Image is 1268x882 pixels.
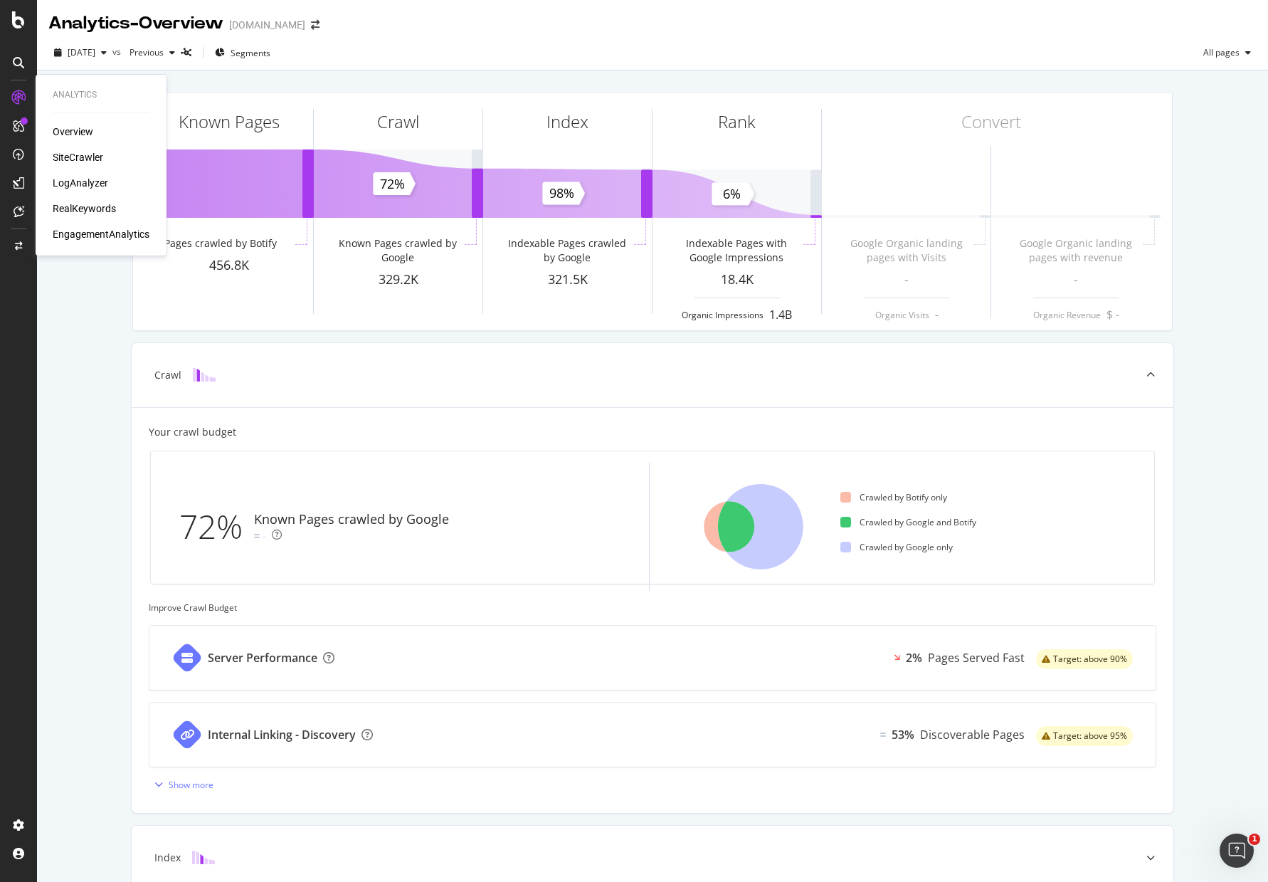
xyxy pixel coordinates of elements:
[112,46,124,58] span: vs
[314,271,482,289] div: 329.2K
[334,236,461,265] div: Known Pages crawled by Google
[193,368,216,382] img: block-icon
[254,534,260,538] img: Equal
[208,727,356,743] div: Internal Linking - Discovery
[53,89,149,101] div: Analytics
[68,46,95,58] span: 2025 Sep. 20th
[263,529,266,543] div: -
[254,510,449,529] div: Known Pages crawled by Google
[892,727,914,743] div: 53%
[311,20,319,30] div: arrow-right-arrow-left
[149,602,1156,614] div: Improve Crawl Budget
[880,733,886,737] img: Equal
[149,625,1156,691] a: Server Performance2%Pages Served Fastwarning label
[53,201,116,216] a: RealKeywords
[192,851,215,864] img: block-icon
[769,307,792,323] div: 1.4B
[1249,834,1260,845] span: 1
[124,46,164,58] span: Previous
[164,236,277,251] div: Pages crawled by Botify
[672,236,800,265] div: Indexable Pages with Google Impressions
[653,271,821,289] div: 18.4K
[179,110,280,134] div: Known Pages
[682,309,764,321] div: Organic Impressions
[209,41,276,64] button: Segments
[179,503,254,550] div: 72%
[169,779,213,791] div: Show more
[124,41,181,64] button: Previous
[53,227,149,241] a: EngagementAnalytics
[53,150,103,164] a: SiteCrawler
[149,425,236,439] div: Your crawl budget
[149,773,213,796] button: Show more
[154,851,181,865] div: Index
[546,110,588,134] div: Index
[503,236,630,265] div: Indexable Pages crawled by Google
[48,11,223,36] div: Analytics - Overview
[840,516,976,528] div: Crawled by Google and Botify
[718,110,756,134] div: Rank
[906,650,922,666] div: 2%
[208,650,317,666] div: Server Performance
[1053,732,1127,740] span: Target: above 95%
[1198,46,1240,58] span: All pages
[53,125,93,139] a: Overview
[1053,655,1127,663] span: Target: above 90%
[840,491,947,503] div: Crawled by Botify only
[53,176,108,190] a: LogAnalyzer
[144,256,313,275] div: 456.8K
[231,47,270,59] span: Segments
[1036,726,1133,746] div: warning label
[149,702,1156,767] a: Internal Linking - DiscoveryEqual53%Discoverable Pageswarning label
[920,727,1025,743] div: Discoverable Pages
[229,18,305,32] div: [DOMAIN_NAME]
[1036,649,1133,669] div: warning label
[928,650,1025,666] div: Pages Served Fast
[48,41,112,64] button: [DATE]
[1220,834,1254,868] iframe: Intercom live chat
[154,368,181,382] div: Crawl
[483,271,652,289] div: 321.5K
[377,110,419,134] div: Crawl
[1198,41,1257,64] button: All pages
[840,541,953,553] div: Crawled by Google only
